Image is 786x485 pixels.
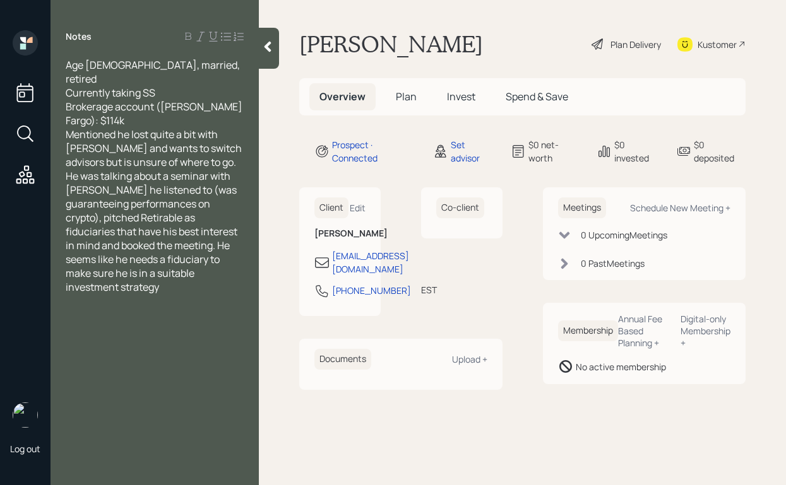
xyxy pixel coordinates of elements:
div: Kustomer [698,38,737,51]
div: $0 invested [614,138,660,165]
span: Overview [319,90,366,103]
div: 0 Upcoming Meeting s [581,228,667,242]
div: Edit [350,202,366,214]
span: Age [DEMOGRAPHIC_DATA], married, retired [66,58,242,86]
h6: Co-client [436,197,484,218]
div: Plan Delivery [610,38,661,51]
h6: Membership [558,320,618,341]
span: Currently taking SS [66,86,155,100]
div: Schedule New Meeting + [630,202,730,214]
div: Log out [10,443,40,455]
span: Plan [396,90,417,103]
span: Brokerage account ([PERSON_NAME] Fargo): $114k [66,100,244,127]
span: Invest [447,90,475,103]
h6: Documents [314,349,371,370]
h1: [PERSON_NAME] [299,30,483,58]
span: Spend & Save [506,90,568,103]
h6: [PERSON_NAME] [314,228,366,239]
h6: Meetings [558,197,606,218]
div: Upload + [452,353,487,365]
div: [PHONE_NUMBER] [332,284,411,297]
div: No active membership [576,360,666,373]
img: robby-grisanti-headshot.png [13,402,38,428]
div: $0 deposited [694,138,746,165]
h6: Client [314,197,348,218]
div: Set advisor [451,138,495,165]
div: 0 Past Meeting s [581,257,645,270]
div: $0 net-worth [528,138,581,165]
div: Annual Fee Based Planning + [618,313,671,349]
label: Notes [66,30,92,43]
div: Prospect · Connected [332,138,418,165]
span: Mentioned he lost quite a bit with [PERSON_NAME] and wants to switch advisors but is unsure of wh... [66,127,244,294]
div: [EMAIL_ADDRESS][DOMAIN_NAME] [332,249,409,276]
div: Digital-only Membership + [681,313,730,349]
